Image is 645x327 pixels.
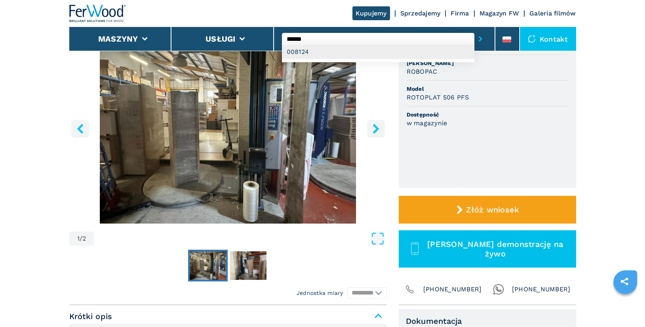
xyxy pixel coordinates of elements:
[423,284,482,295] span: [PHONE_NUMBER]
[474,30,487,48] button: submit-button
[407,93,469,102] h3: ROTOPLAT 506 PFS
[297,289,343,297] em: Jednostka miary
[367,120,385,138] button: right-button
[98,34,138,44] button: Maszyny
[406,316,569,326] span: Dokumentacja
[69,250,387,281] nav: Thumbnail Navigation
[407,67,438,76] h3: ROBOPAC
[400,10,441,17] a: Sprzedajemy
[69,309,387,323] span: Krótki opis
[69,31,387,224] div: Go to Slide 1
[230,251,266,280] img: 9aa5db808f83d17a59125f7b657d3a7e
[190,251,226,280] img: f02cfc24ece8a609d25171894bdf944b
[205,34,236,44] button: Usługi
[407,59,568,67] span: [PERSON_NAME]
[520,27,576,51] div: Kontakt
[407,111,568,119] span: Dostępność
[424,239,567,258] span: [PERSON_NAME] demonstrację na żywo
[512,284,571,295] span: [PHONE_NUMBER]
[611,291,639,321] iframe: Chat
[71,120,89,138] button: left-button
[404,284,415,295] img: Phone
[69,31,387,224] img: Owijarki Obrotowe ROBOPAC ROTOPLAT 506 PFS
[352,6,390,20] a: Kupujemy
[479,10,519,17] a: Magazyn FW
[528,35,536,43] img: Kontakt
[69,5,126,22] img: Ferwood
[77,235,80,242] span: 1
[615,272,634,291] a: sharethis
[82,235,86,242] span: 2
[407,119,447,128] h3: w magazynie
[451,10,469,17] a: Firma
[282,45,474,59] div: 008124
[493,284,504,295] img: Whatsapp
[96,231,384,246] button: Open Fullscreen
[228,250,268,281] button: Go to Slide 2
[407,85,568,93] span: Model
[188,250,228,281] button: Go to Slide 1
[399,196,576,224] button: Złóż wniosek
[466,205,519,214] span: Złóż wniosek
[80,235,82,242] span: /
[529,10,576,17] a: Galeria filmów
[399,230,576,268] button: [PERSON_NAME] demonstrację na żywo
